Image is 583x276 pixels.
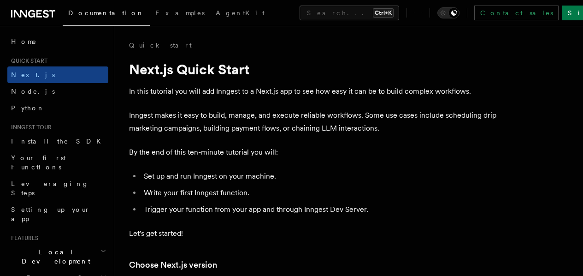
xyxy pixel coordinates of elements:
button: Toggle dark mode [437,7,459,18]
span: Setting up your app [11,206,90,222]
a: Setting up your app [7,201,108,227]
li: Set up and run Inngest on your machine. [141,170,498,183]
p: Inngest makes it easy to build, manage, and execute reliable workflows. Some use cases include sc... [129,109,498,135]
a: Home [7,33,108,50]
a: Documentation [63,3,150,26]
span: Local Development [7,247,100,266]
a: Node.js [7,83,108,100]
span: Quick start [7,57,47,65]
a: Next.js [7,66,108,83]
span: Inngest tour [7,124,52,131]
a: Contact sales [474,6,559,20]
button: Search...Ctrl+K [300,6,399,20]
a: Your first Functions [7,150,108,175]
kbd: Ctrl+K [373,8,394,18]
h1: Next.js Quick Start [129,61,498,78]
span: Features [7,234,38,242]
a: Quick start [129,41,192,50]
span: Documentation [68,9,144,17]
span: Next.js [11,71,55,78]
p: Let's get started! [129,227,498,240]
li: Write your first Inngest function. [141,186,498,199]
span: Examples [155,9,205,17]
li: Trigger your function from your app and through Inngest Dev Server. [141,203,498,216]
span: Leveraging Steps [11,180,89,197]
a: Leveraging Steps [7,175,108,201]
button: Local Development [7,244,108,270]
span: Node.js [11,88,55,95]
span: Home [11,37,37,46]
span: Install the SDK [11,138,106,145]
a: Examples [150,3,210,25]
a: Python [7,100,108,116]
a: Install the SDK [7,133,108,150]
a: AgentKit [210,3,270,25]
span: Your first Functions [11,154,66,171]
p: In this tutorial you will add Inngest to a Next.js app to see how easy it can be to build complex... [129,85,498,98]
span: AgentKit [216,9,265,17]
span: Python [11,104,45,112]
p: By the end of this ten-minute tutorial you will: [129,146,498,159]
a: Choose Next.js version [129,258,217,271]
